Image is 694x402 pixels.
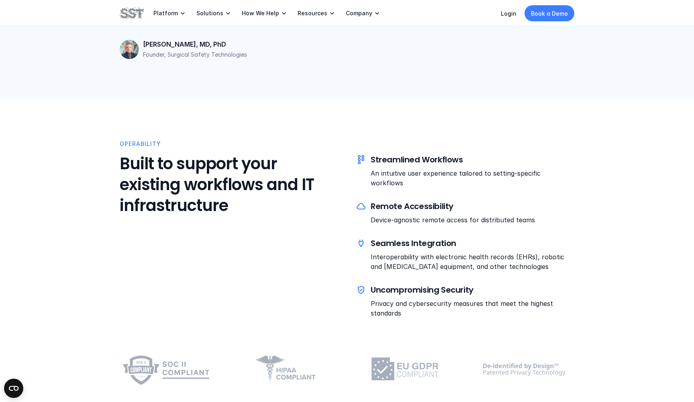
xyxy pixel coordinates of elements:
p: Interoperability with electronic health records (EHRs), robotic and [MEDICAL_DATA] equipment, and... [371,252,574,271]
p: How We Help [242,10,279,17]
p: Solutions [196,10,223,17]
p: Device-agnostic remote access for distributed teams [371,215,574,225]
p: An intuitive user experience tailored to setting-specific workflows [371,168,574,188]
h6: Seamless Integration [371,238,574,249]
p: [PERSON_NAME], MD, PhD [143,40,574,49]
img: HIPAA compliant logo [239,350,335,388]
img: Teodor Grantcharov headshot [120,40,139,59]
img: SST logo [120,6,144,20]
p: Company [346,10,372,17]
a: Login [501,10,516,17]
h6: Streamlined Workflows [371,154,574,165]
img: De-identfieid by design patent privacy technology logo [478,350,574,388]
p: Platform [153,10,178,17]
img: SOC II Type 2 compliant logo [120,350,216,388]
img: EU GDPR compliant logo [359,350,455,388]
button: Open CMP widget [4,379,23,398]
p: Book a Demo [531,9,568,18]
p: OPERABILITY [120,139,161,148]
h6: Uncompromising Security [371,284,574,295]
p: Privacy and cybersecurity measures that meet the highest standards [371,299,574,318]
p: Resources [298,10,327,17]
p: Founder, Surgical Safety Technologies [143,50,574,59]
h3: Built to support your existing workflows and IT infrastructure [120,153,340,216]
a: Book a Demo [525,5,574,21]
h6: Remote Accessibility [371,201,574,212]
